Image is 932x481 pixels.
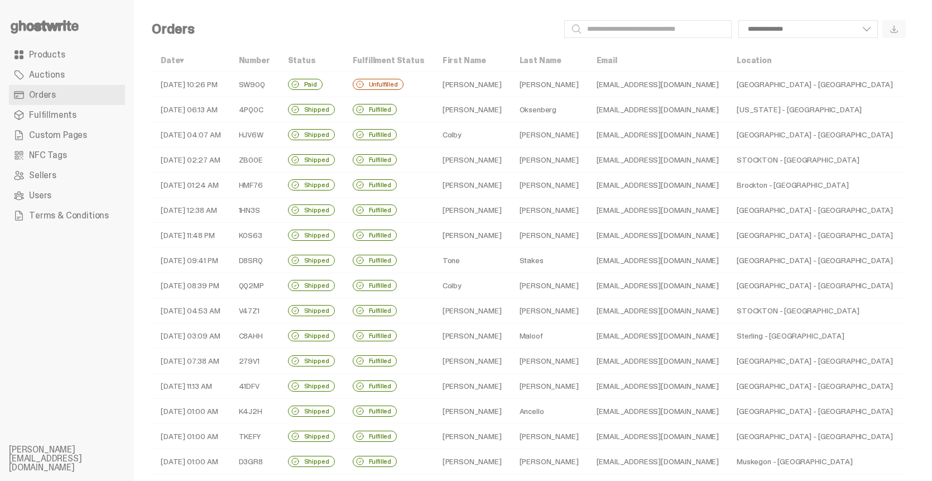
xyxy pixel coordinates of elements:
[230,198,279,223] td: 1HN3S
[434,248,511,273] td: Tone
[288,154,335,165] div: Shipped
[353,230,397,241] div: Fulfilled
[737,432,893,441] div: [GEOGRAPHIC_DATA] - [GEOGRAPHIC_DATA]
[9,145,125,165] a: NFC Tags
[511,424,588,449] td: [PERSON_NAME]
[279,49,344,72] th: Status
[29,211,109,220] span: Terms & Conditions
[9,65,125,85] a: Auctions
[434,424,511,449] td: [PERSON_NAME]
[511,198,588,223] td: [PERSON_NAME]
[29,91,56,99] span: Orders
[588,374,728,399] td: [EMAIL_ADDRESS][DOMAIN_NAME]
[152,349,230,374] td: [DATE] 07:38 AM
[511,223,588,248] td: [PERSON_NAME]
[288,129,335,140] div: Shipped
[230,122,279,147] td: HJV6W
[9,105,125,125] a: Fulfillments
[230,349,279,374] td: 279V1
[588,173,728,198] td: [EMAIL_ADDRESS][DOMAIN_NAME]
[353,355,397,366] div: Fulfilled
[728,49,902,72] th: Location
[434,173,511,198] td: [PERSON_NAME]
[434,349,511,374] td: [PERSON_NAME]
[9,206,125,226] a: Terms & Conditions
[588,449,728,474] td: [EMAIL_ADDRESS][DOMAIN_NAME]
[511,147,588,173] td: [PERSON_NAME]
[9,125,125,145] a: Custom Pages
[737,306,893,315] div: STOCKTON - [GEOGRAPHIC_DATA]
[353,179,397,191] div: Fulfilled
[511,97,588,122] td: Oksenberg
[511,248,588,273] td: Stakes
[288,104,335,115] div: Shipped
[434,374,511,399] td: [PERSON_NAME]
[230,147,279,173] td: ZB00E
[588,97,728,122] td: [EMAIL_ADDRESS][DOMAIN_NAME]
[152,424,230,449] td: [DATE] 01:00 AM
[230,223,279,248] td: K0S63
[737,231,893,240] div: [GEOGRAPHIC_DATA] - [GEOGRAPHIC_DATA]
[353,330,397,341] div: Fulfilled
[737,206,893,215] div: [GEOGRAPHIC_DATA] - [GEOGRAPHIC_DATA]
[737,382,893,390] div: [GEOGRAPHIC_DATA] - [GEOGRAPHIC_DATA]
[588,198,728,223] td: [EMAIL_ADDRESS][DOMAIN_NAME]
[434,449,511,474] td: [PERSON_NAME]
[588,122,728,147] td: [EMAIL_ADDRESS][DOMAIN_NAME]
[288,179,335,191] div: Shipped
[511,122,588,147] td: [PERSON_NAME]
[288,431,335,442] div: Shipped
[288,280,335,291] div: Shipped
[353,305,397,316] div: Fulfilled
[511,298,588,323] td: [PERSON_NAME]
[353,456,397,467] div: Fulfilled
[29,131,87,140] span: Custom Pages
[230,72,279,97] td: SW90Q
[434,122,511,147] td: Colby
[434,399,511,424] td: [PERSON_NAME]
[230,248,279,273] td: D8SRQ
[353,79,403,90] div: Unfulfilled
[588,298,728,323] td: [EMAIL_ADDRESS][DOMAIN_NAME]
[288,204,335,216] div: Shipped
[230,49,279,72] th: Number
[230,97,279,122] td: 4PQ0C
[511,349,588,374] td: [PERSON_NAME]
[353,204,397,216] div: Fulfilled
[9,185,125,206] a: Users
[288,305,335,316] div: Shipped
[588,248,728,273] td: [EMAIL_ADDRESS][DOMAIN_NAME]
[737,281,893,290] div: [GEOGRAPHIC_DATA] - [GEOGRAPHIC_DATA]
[29,151,67,160] span: NFC Tags
[588,147,728,173] td: [EMAIL_ADDRESS][DOMAIN_NAME]
[288,406,335,417] div: Shipped
[737,356,893,365] div: [GEOGRAPHIC_DATA] - [GEOGRAPHIC_DATA]
[511,273,588,298] td: [PERSON_NAME]
[434,72,511,97] td: [PERSON_NAME]
[29,111,76,120] span: Fulfillments
[152,298,230,323] td: [DATE] 04:53 AM
[152,173,230,198] td: [DATE] 01:24 AM
[588,49,728,72] th: Email
[434,223,511,248] td: [PERSON_NAME]
[737,155,893,164] div: STOCKTON - [GEOGRAPHIC_DATA]
[434,298,511,323] td: [PERSON_NAME]
[230,399,279,424] td: K4J2H
[344,49,434,72] th: Fulfillment Status
[152,122,230,147] td: [DATE] 04:07 AM
[288,355,335,366] div: Shipped
[230,323,279,349] td: C8AHH
[152,198,230,223] td: [DATE] 12:38 AM
[434,97,511,122] td: [PERSON_NAME]
[353,154,397,165] div: Fulfilled
[288,230,335,241] div: Shipped
[152,449,230,474] td: [DATE] 01:00 AM
[9,85,125,105] a: Orders
[588,399,728,424] td: [EMAIL_ADDRESS][DOMAIN_NAME]
[737,256,893,265] div: [GEOGRAPHIC_DATA] - [GEOGRAPHIC_DATA]
[737,180,893,189] div: Brockton - [GEOGRAPHIC_DATA]
[29,191,51,200] span: Users
[230,424,279,449] td: TKEFY
[588,223,728,248] td: [EMAIL_ADDRESS][DOMAIN_NAME]
[152,22,195,36] h4: Orders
